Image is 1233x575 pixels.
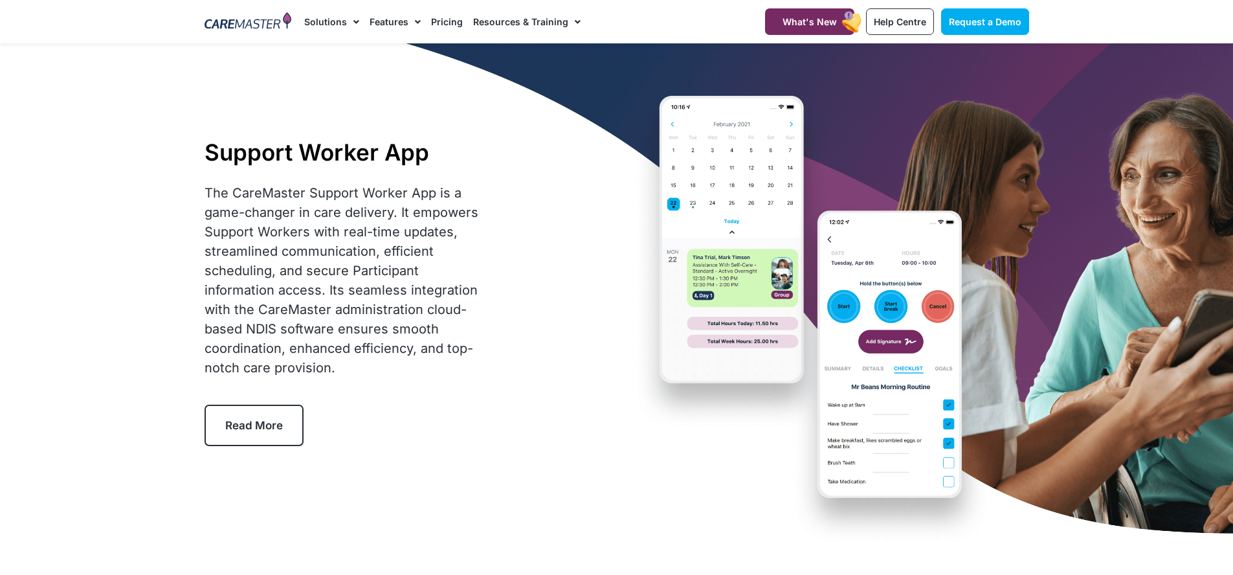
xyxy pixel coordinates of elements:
div: The CareMaster Support Worker App is a game-changer in care delivery. It empowers Support Workers... [205,183,485,378]
a: What's New [765,8,854,35]
span: What's New [783,16,837,27]
h1: Support Worker App [205,139,485,166]
img: CareMaster Logo [205,12,292,32]
a: Request a Demo [941,8,1029,35]
span: Help Centre [874,16,926,27]
span: Read More [225,419,283,432]
a: Help Centre [866,8,934,35]
span: Request a Demo [949,16,1021,27]
a: Read More [205,405,304,446]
